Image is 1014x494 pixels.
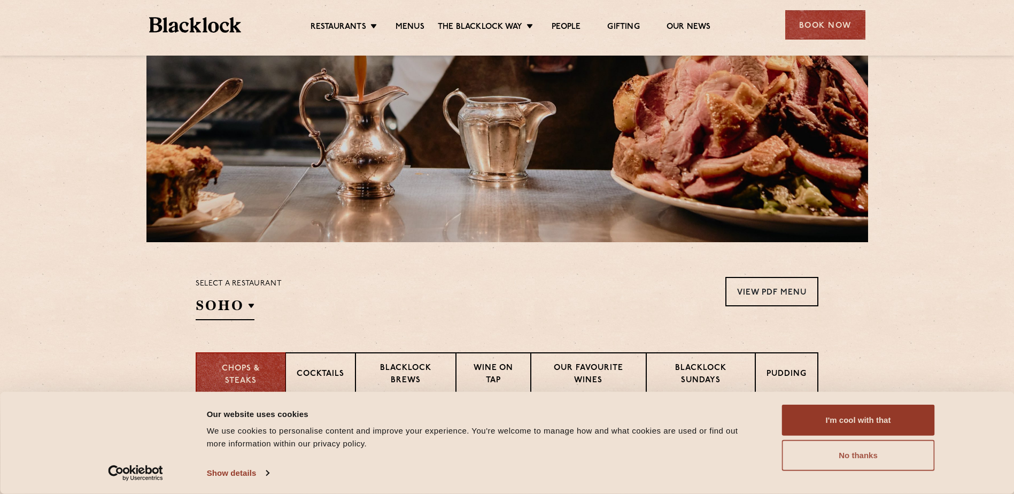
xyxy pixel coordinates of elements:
[667,22,711,34] a: Our News
[396,22,424,34] a: Menus
[207,465,269,481] a: Show details
[725,277,818,306] a: View PDF Menu
[149,17,242,33] img: BL_Textured_Logo-footer-cropped.svg
[782,405,935,436] button: I'm cool with that
[367,362,445,388] p: Blacklock Brews
[767,368,807,382] p: Pudding
[438,22,522,34] a: The Blacklock Way
[311,22,366,34] a: Restaurants
[207,424,758,450] div: We use cookies to personalise content and improve your experience. You're welcome to manage how a...
[542,362,634,388] p: Our favourite wines
[297,368,344,382] p: Cocktails
[196,296,254,320] h2: SOHO
[552,22,580,34] a: People
[207,407,758,420] div: Our website uses cookies
[657,362,744,388] p: Blacklock Sundays
[207,363,274,387] p: Chops & Steaks
[196,277,282,291] p: Select a restaurant
[782,440,935,471] button: No thanks
[607,22,639,34] a: Gifting
[785,10,865,40] div: Book Now
[89,465,182,481] a: Usercentrics Cookiebot - opens in a new window
[467,362,520,388] p: Wine on Tap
